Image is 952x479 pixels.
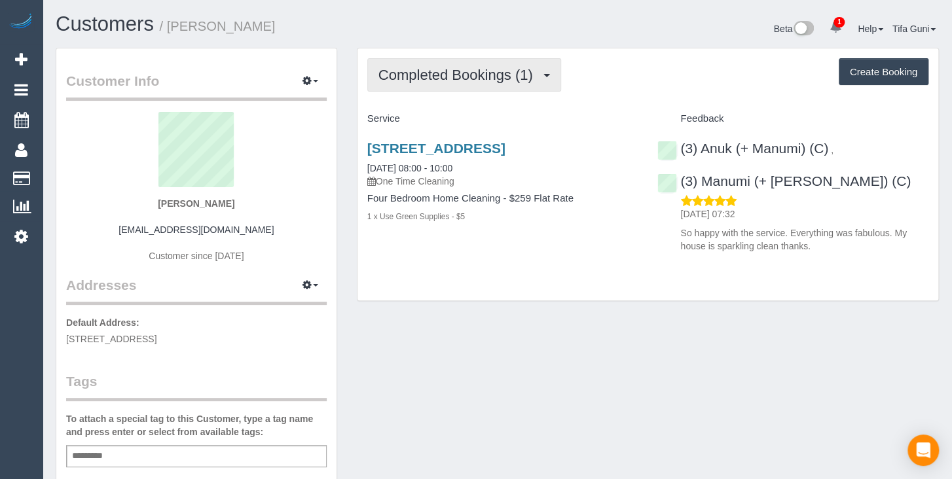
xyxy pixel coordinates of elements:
[839,58,928,86] button: Create Booking
[823,13,849,42] a: 1
[367,113,638,124] h4: Service
[66,71,327,101] legend: Customer Info
[907,435,939,466] div: Open Intercom Messenger
[367,193,638,204] h4: Four Bedroom Home Cleaning - $259 Flat Rate
[66,334,156,344] span: [STREET_ADDRESS]
[8,13,34,31] img: Automaid Logo
[680,207,928,221] p: [DATE] 07:32
[66,412,327,438] label: To attach a special tag to this Customer, type a tag name and press enter or select from availabl...
[792,21,814,38] img: New interface
[56,12,154,35] a: Customers
[378,67,540,83] span: Completed Bookings (1)
[680,226,928,253] p: So happy with the service. Everything was fabulous. My house is sparkling clean thanks.
[149,251,244,261] span: Customer since [DATE]
[66,316,139,329] label: Default Address:
[367,141,505,156] a: [STREET_ADDRESS]
[657,173,911,188] a: (3) Manumi (+ [PERSON_NAME]) (C)
[831,145,833,155] span: ,
[367,163,452,173] a: [DATE] 08:00 - 10:00
[833,17,845,27] span: 1
[367,212,465,221] small: 1 x Use Green Supplies - $5
[892,24,936,34] a: Tifa Guni
[158,198,234,209] strong: [PERSON_NAME]
[657,113,928,124] h4: Feedback
[66,372,327,401] legend: Tags
[858,24,883,34] a: Help
[160,19,276,33] small: / [PERSON_NAME]
[657,141,828,156] a: (3) Anuk (+ Manumi) (C)
[773,24,814,34] a: Beta
[119,224,274,235] a: [EMAIL_ADDRESS][DOMAIN_NAME]
[367,58,561,92] button: Completed Bookings (1)
[367,175,638,188] p: One Time Cleaning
